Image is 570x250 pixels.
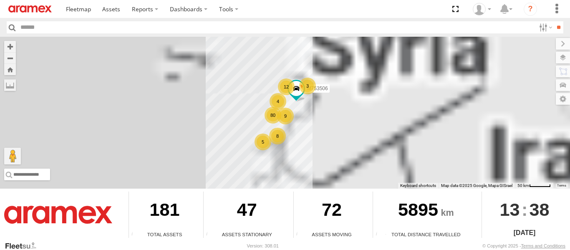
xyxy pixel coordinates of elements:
div: 72 [294,192,370,231]
div: Version: 308.01 [247,243,279,248]
div: [DATE] [482,228,567,238]
div: 5895 [373,192,479,231]
a: Terms and Conditions [521,243,565,248]
div: 9 [277,108,294,124]
label: Search Filter Options [536,21,554,33]
div: 4 [270,93,286,110]
button: Zoom out [4,52,16,64]
span: 38 [530,192,550,227]
button: Map scale: 50 km per 48 pixels [515,183,553,189]
label: Map Settings [556,93,570,105]
div: 3 [299,78,316,94]
div: 8 [269,128,286,144]
label: Measure [4,79,16,91]
span: 50 km [517,183,529,188]
div: Assets Moving [294,231,370,238]
div: Total number of assets current stationary. [204,232,216,238]
div: © Copyright 2025 - [482,243,565,248]
span: Map data ©2025 Google, Mapa GISrael [441,183,512,188]
div: Total Distance Travelled [373,231,479,238]
img: Aramex [4,206,112,223]
button: Keyboard shortcuts [400,183,436,189]
div: 12 [278,78,295,95]
div: Total distance travelled by all assets within specified date range and applied filters [373,232,386,238]
button: Zoom in [4,41,16,52]
div: Total number of Enabled Assets [129,232,141,238]
div: 80 [265,107,281,124]
div: Total number of assets current in transit. [294,232,306,238]
div: 5 [255,134,271,150]
button: Drag Pegman onto the map to open Street View [4,148,21,164]
div: Assets Stationary [204,231,290,238]
a: Terms (opens in new tab) [557,184,566,187]
div: : [482,192,567,227]
div: 47 [204,192,290,231]
div: Total Assets [129,231,200,238]
a: Visit our Website [5,242,43,250]
button: Zoom Home [4,64,16,75]
i: ? [524,3,537,16]
span: M753506 [307,86,328,91]
span: 13 [500,192,520,227]
img: aramex-logo.svg [8,5,52,13]
div: 181 [129,192,200,231]
div: Mazen Siblini [470,3,494,15]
